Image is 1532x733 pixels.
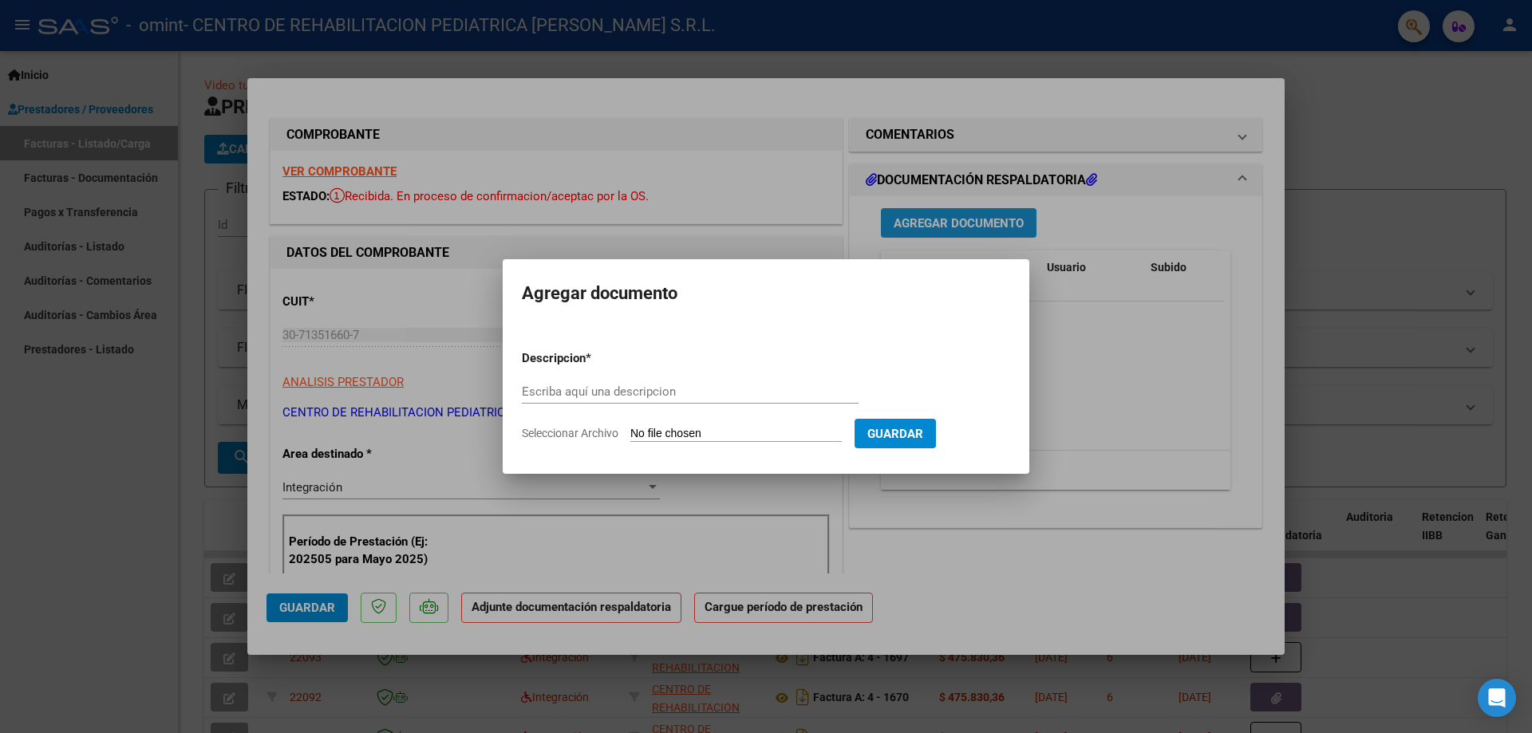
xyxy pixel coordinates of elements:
button: Guardar [855,419,936,448]
div: Open Intercom Messenger [1478,679,1516,717]
span: Guardar [867,427,923,441]
span: Seleccionar Archivo [522,427,618,439]
p: Descripcion [522,349,669,368]
h2: Agregar documento [522,278,1010,309]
